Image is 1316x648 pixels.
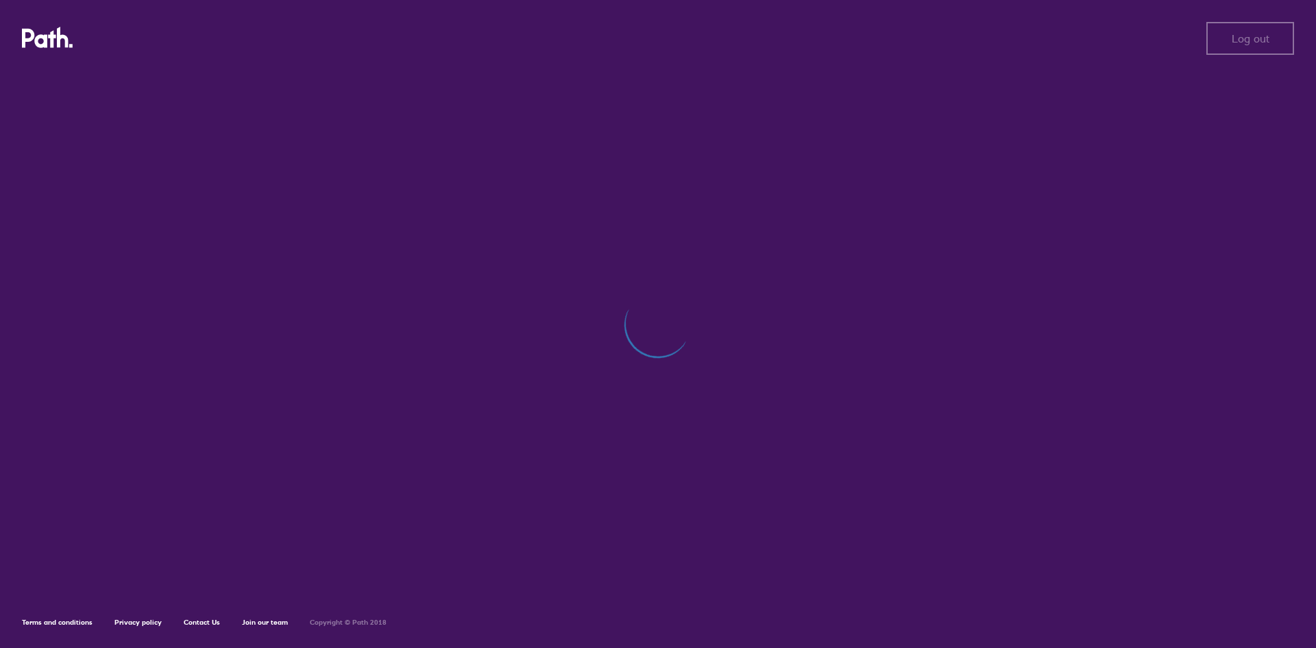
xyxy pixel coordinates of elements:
a: Contact Us [184,618,220,627]
h6: Copyright © Path 2018 [310,619,387,627]
a: Terms and conditions [22,618,93,627]
button: Log out [1206,22,1294,55]
span: Log out [1232,32,1269,45]
a: Join our team [242,618,288,627]
a: Privacy policy [114,618,162,627]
